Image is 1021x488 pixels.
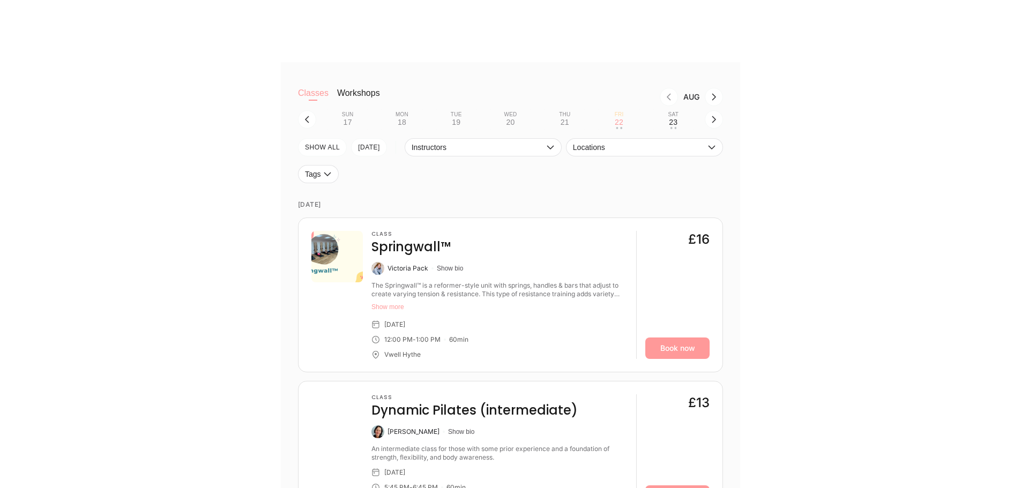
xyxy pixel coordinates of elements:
div: • • [670,127,676,129]
button: Show more [371,303,628,311]
div: [PERSON_NAME] [387,427,439,436]
div: 20 [506,118,515,126]
img: Victoria Pack [371,262,384,275]
div: Thu [559,111,570,118]
h3: Class [371,394,578,401]
img: ae0a0597-cc0d-4c1f-b89b-51775b502e7a.png [311,394,363,446]
div: Victoria Pack [387,264,428,273]
button: Show bio [448,427,474,436]
div: The Springwall™ is a reformer-style unit with springs, handles & bars that adjust to create varyi... [371,281,628,298]
time: [DATE] [298,192,723,217]
div: [DATE] [384,468,405,477]
div: [DATE] [384,320,405,329]
button: Instructors [405,138,562,156]
div: Fri [615,111,624,118]
div: Mon [396,111,408,118]
div: Vwell Hythe [384,350,421,359]
div: An intermediate class for those with some prior experience and a foundation of strength, flexibil... [371,445,628,462]
div: 19 [452,118,460,126]
button: Show bio [437,264,463,273]
div: 60 min [449,335,468,344]
div: £13 [688,394,710,411]
div: Sat [668,111,679,118]
button: SHOW All [298,138,347,156]
button: Next month, Sep [705,88,723,106]
div: Month Aug [678,93,705,101]
span: Locations [573,143,705,152]
div: 23 [669,118,677,126]
button: [DATE] [351,138,387,156]
div: Wed [504,111,517,118]
img: Laura Berduig [371,425,384,438]
div: Sun [342,111,354,118]
button: Locations [566,138,723,156]
div: 21 [561,118,569,126]
button: Classes [298,88,329,109]
img: 5d9617d8-c062-43cb-9683-4a4abb156b5d.png [311,231,363,282]
div: 22 [615,118,623,126]
h4: Dynamic Pilates (intermediate) [371,402,578,419]
a: Book now [645,337,710,359]
button: Workshops [337,88,380,109]
button: Previous month, Jul [660,88,678,106]
button: Tags [298,165,339,183]
div: 12:00 PM [384,335,413,344]
div: 1:00 PM [416,335,441,344]
div: - [413,335,416,344]
h3: Class [371,231,451,237]
div: • • [616,127,622,129]
div: 18 [398,118,406,126]
nav: Month switch [397,88,723,106]
span: Tags [305,170,321,178]
div: 17 [344,118,352,126]
div: Tue [451,111,462,118]
h4: Springwall™ [371,238,451,256]
div: £16 [688,231,710,248]
span: Instructors [412,143,544,152]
